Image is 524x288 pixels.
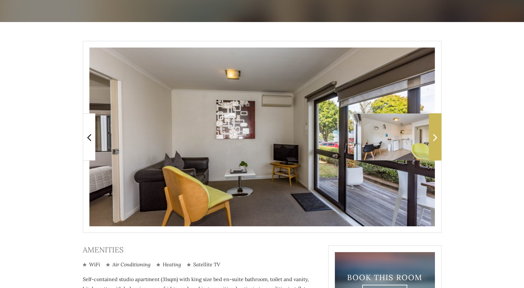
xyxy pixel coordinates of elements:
[106,261,150,268] li: Air Conditioning
[83,246,319,255] h3: Amenities
[346,273,424,282] h3: Book This Room
[156,261,181,268] li: Heating
[187,261,220,268] li: Satellite TV
[83,261,100,268] li: WiFi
